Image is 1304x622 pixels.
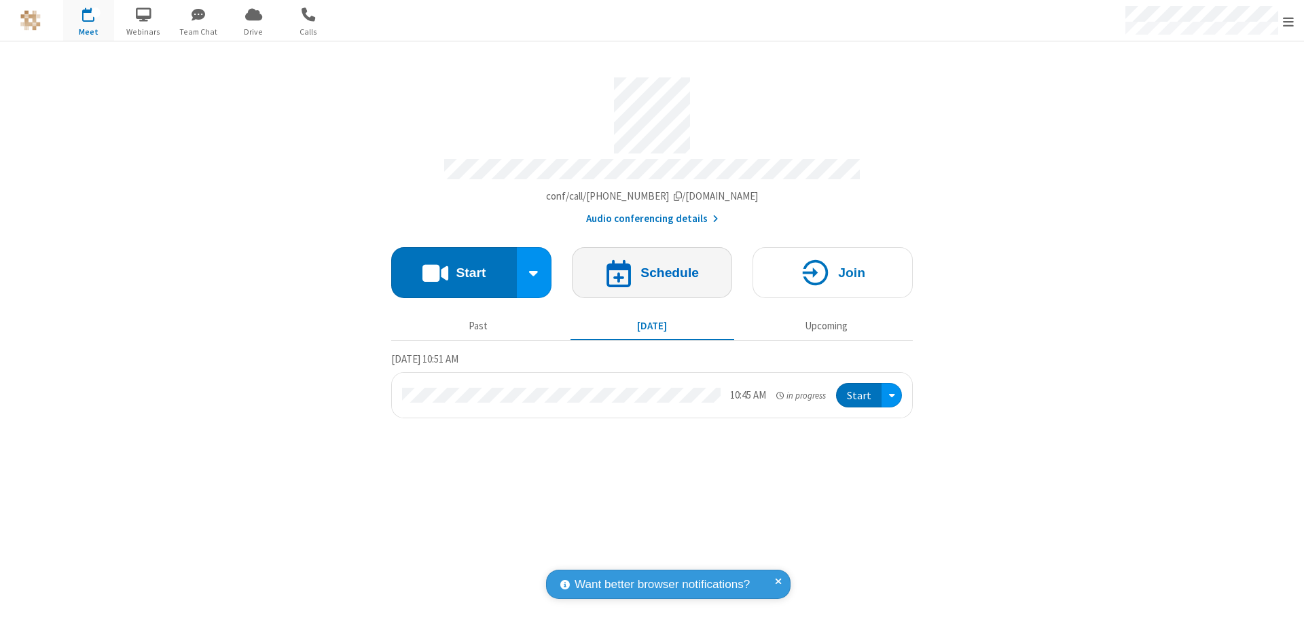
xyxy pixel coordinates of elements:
span: Want better browser notifications? [575,576,750,593]
button: Upcoming [744,313,908,339]
h4: Join [838,266,865,279]
h4: Start [456,266,486,279]
span: [DATE] 10:51 AM [391,352,458,365]
button: [DATE] [570,313,734,339]
button: Join [753,247,913,298]
button: Start [836,383,882,408]
span: Calls [283,26,334,38]
div: 1 [92,7,101,18]
section: Today's Meetings [391,351,913,419]
section: Account details [391,67,913,227]
button: Copy my meeting room linkCopy my meeting room link [546,189,759,204]
div: Start conference options [517,247,552,298]
h4: Schedule [640,266,699,279]
div: 10:45 AM [730,388,766,403]
em: in progress [776,389,826,402]
div: Open menu [882,383,902,408]
button: Start [391,247,517,298]
span: Webinars [118,26,169,38]
button: Audio conferencing details [586,211,719,227]
span: Copy my meeting room link [546,189,759,202]
span: Drive [228,26,279,38]
img: QA Selenium DO NOT DELETE OR CHANGE [20,10,41,31]
button: Past [397,313,560,339]
span: Meet [63,26,114,38]
iframe: Chat [1270,587,1294,612]
span: Team Chat [173,26,224,38]
button: Schedule [572,247,732,298]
